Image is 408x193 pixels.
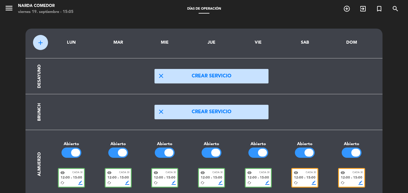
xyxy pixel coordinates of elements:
span: 12:00 [341,175,350,181]
span: Cada 30 [306,171,316,175]
span: visibility [340,170,345,175]
span: cached [340,181,345,185]
span: Cada 30 [119,171,129,175]
button: menu [4,4,13,15]
span: 12:00 [154,175,163,181]
span: 12:00 [61,175,70,181]
span: border_color [358,181,363,185]
button: add [33,35,48,50]
span: visibility [294,170,298,175]
span: fiber_manual_record [258,177,259,179]
span: border_color [78,181,82,185]
div: DOM [333,39,370,46]
span: cached [154,181,158,185]
span: visibility [247,170,252,175]
i: search [392,5,399,12]
i: menu [4,4,13,13]
span: visibility [60,170,65,175]
span: 12:00 [294,175,303,181]
div: LUN [52,39,90,46]
div: viernes 19. septiembre - 15:05 [18,9,73,15]
span: Cada 30 [166,171,176,175]
button: closeCrear servicio [154,105,268,119]
div: MIE [146,39,184,46]
div: Brunch [36,103,43,121]
span: border_color [265,181,269,185]
div: Narda Comedor [18,3,73,9]
div: Abierto [235,141,282,148]
span: close [157,108,165,115]
span: border_color [125,181,129,185]
span: fiber_manual_record [211,177,212,179]
span: 15:00 [260,175,269,181]
span: 15:00 [213,175,222,181]
span: border_color [172,181,176,185]
div: Abierto [48,141,95,148]
span: Cada 30 [352,171,363,175]
span: Cada 30 [259,171,269,175]
span: cached [60,181,64,185]
span: 15:00 [166,175,175,181]
span: visibility [200,170,205,175]
div: Abierto [328,141,375,148]
div: VIE [239,39,277,46]
div: Abierto [188,141,235,148]
span: border_color [312,181,316,185]
div: Abierto [282,141,328,148]
span: Cada 30 [72,171,82,175]
span: 12:00 [247,175,257,181]
span: fiber_manual_record [164,177,165,179]
div: Almuerzo [36,152,43,176]
button: closeCrear servicio [154,69,268,83]
div: Abierto [141,141,188,148]
span: 15:00 [73,175,82,181]
span: 15:00 [120,175,129,181]
span: Días de Operación [184,7,224,11]
span: 15:00 [306,175,316,181]
span: fiber_manual_record [118,177,119,179]
span: visibility [107,170,112,175]
div: Abierto [95,141,142,148]
span: cached [247,181,251,185]
span: cached [200,181,205,185]
span: border_color [218,181,223,185]
div: JUE [193,39,230,46]
i: turned_in_not [376,5,383,12]
span: fiber_manual_record [304,177,305,179]
i: add_circle_outline [343,5,350,12]
span: cached [294,181,298,185]
span: visibility [154,170,158,175]
span: 15:00 [353,175,362,181]
i: exit_to_app [359,5,367,12]
span: close [157,72,165,79]
span: add [37,39,44,46]
span: 12:00 [201,175,210,181]
span: fiber_manual_record [71,177,72,179]
span: Cada 30 [212,171,223,175]
div: SAB [286,39,324,46]
div: Desayuno [36,64,43,88]
span: cached [107,181,111,185]
span: 12:00 [107,175,117,181]
div: MAR [99,39,137,46]
span: fiber_manual_record [351,177,352,179]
